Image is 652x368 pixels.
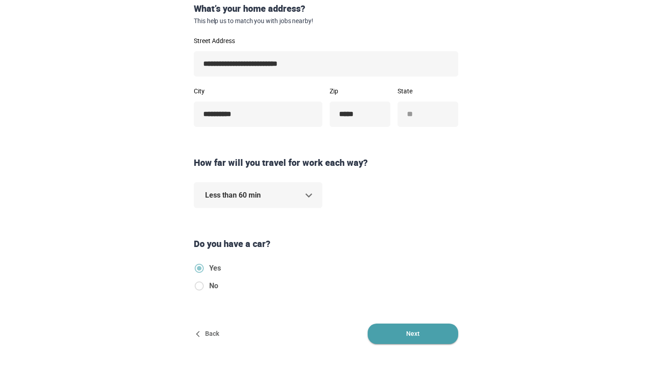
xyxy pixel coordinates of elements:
label: City [194,88,322,94]
label: State [398,88,458,94]
span: No [209,281,218,291]
span: This help us to match you with jobs nearby! [194,17,458,25]
div: hasCar [194,263,228,298]
label: Zip [330,88,390,94]
div: Do you have a car? [190,237,462,251]
div: How far will you travel for work each way? [190,156,462,169]
label: Street Address [194,38,458,44]
div: What’s your home address? [190,2,462,25]
span: Yes [209,263,221,274]
button: Next [368,324,458,344]
div: Less than 60 min [194,182,322,208]
button: Back [194,324,223,344]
